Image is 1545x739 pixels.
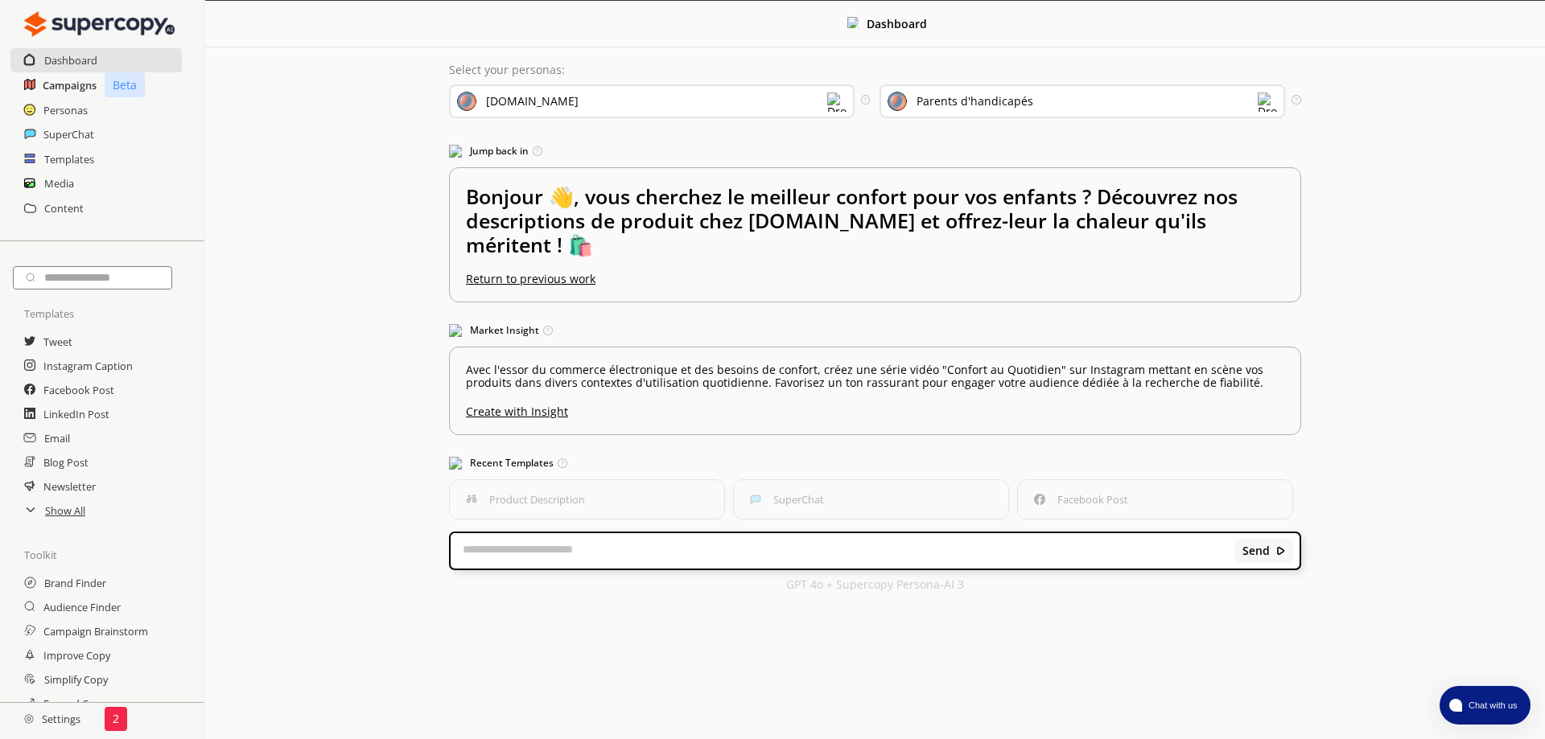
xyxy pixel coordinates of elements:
[44,48,97,72] a: Dashboard
[43,378,114,402] a: Facebook Post
[83,95,124,105] div: Domaine
[1034,494,1045,505] img: Facebook Post
[105,72,145,97] p: Beta
[43,474,96,499] a: Newsletter
[43,73,97,97] a: Campaigns
[43,98,88,122] a: Personas
[457,92,476,111] img: Brand Icon
[786,578,964,591] p: GPT 4o + Supercopy Persona-AI 3
[24,714,34,724] img: Close
[466,397,1284,418] u: Create with Insight
[847,17,859,28] img: Close
[44,426,70,450] a: Email
[44,571,106,595] a: Brand Finder
[44,147,94,171] a: Templates
[43,402,109,426] a: LinkedIn Post
[26,42,39,55] img: website_grey.svg
[486,95,579,108] div: [DOMAIN_NAME]
[43,354,133,378] a: Instagram Caption
[43,643,110,667] a: Improve Copy
[466,184,1284,273] h2: Bonjour 👋, vous cherchez le meilleur confort pour vos enfants ? Découvrez nos descriptions de pro...
[113,712,119,725] p: 2
[1242,544,1270,557] b: Send
[200,95,246,105] div: Mots-clés
[183,93,196,106] img: tab_keywords_by_traffic_grey.svg
[1258,92,1277,112] img: Dropdown Icon
[449,318,1301,343] h3: Market Insight
[24,8,175,40] img: Close
[43,595,121,619] a: Audience Finder
[45,499,85,523] a: Show All
[449,451,1301,475] h3: Recent Templates
[449,324,462,337] img: Market Insight
[44,667,108,692] a: Simplify Copy
[543,326,553,335] img: Tooltip Icon
[449,479,725,519] button: Product DescriptionProduct Description
[449,139,1301,163] h3: Jump back in
[888,92,907,111] img: Audience Icon
[1275,545,1287,556] img: Close
[45,26,79,39] div: v 4.0.25
[44,196,84,220] a: Content
[867,16,927,31] b: Dashboard
[43,122,94,146] a: SuperChat
[1292,95,1301,105] img: Tooltip Icon
[1017,479,1293,519] button: Facebook PostFacebook Post
[449,64,1301,76] p: Select your personas:
[1462,699,1521,712] span: Chat with us
[43,619,148,643] a: Campaign Brainstorm
[65,93,78,106] img: tab_domain_overview_orange.svg
[43,330,72,354] a: Tweet
[449,145,462,158] img: Jump Back In
[466,363,1284,389] p: Avec l'essor du commerce électronique et des besoins de confort, créez une série vidéo "Confort a...
[558,458,567,468] img: Tooltip Icon
[733,479,1009,519] button: SuperChatSuperChat
[827,92,847,112] img: Dropdown Icon
[466,271,595,286] u: Return to previous work
[1440,686,1531,725] button: atlas-launcher
[26,26,39,39] img: logo_orange.svg
[43,450,89,474] a: Blog Post
[861,95,871,105] img: Tooltip Icon
[917,95,1033,108] div: Parents d'handicapés
[44,171,74,195] a: Media
[43,692,106,716] a: Expand Copy
[750,494,761,505] img: SuperChat
[449,457,462,470] img: Popular Templates
[42,42,119,55] div: Domaine: [URL]
[466,494,477,505] img: Product Description
[533,146,542,156] img: Tooltip Icon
